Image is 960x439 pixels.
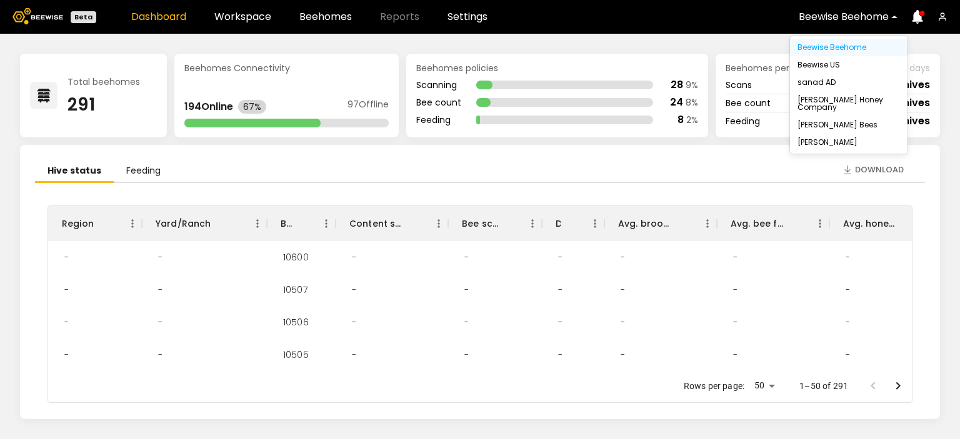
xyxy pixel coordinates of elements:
[548,241,572,274] div: -
[799,380,848,392] p: 1–50 of 291
[54,338,79,371] div: -
[448,206,542,241] div: Bee scan hives
[797,61,900,69] div: Beewise US
[723,274,747,306] div: -
[698,214,717,233] button: Menu
[454,338,479,371] div: -
[54,274,79,306] div: -
[342,338,366,371] div: -
[148,338,172,371] div: -
[273,338,319,371] div: 10505
[342,274,366,306] div: -
[238,100,266,114] div: 67%
[684,380,744,392] p: Rows per page:
[454,306,479,338] div: -
[726,117,760,126] div: Feeding
[498,215,516,232] button: Sort
[342,306,366,338] div: -
[211,215,229,232] button: Sort
[248,214,267,233] button: Menu
[677,115,684,125] div: 8
[54,241,79,274] div: -
[416,98,461,107] div: Bee count
[62,206,94,241] div: Region
[94,215,111,232] button: Sort
[349,206,404,241] div: Content scan hives
[611,338,635,371] div: -
[855,164,904,176] span: Download
[548,306,572,338] div: -
[797,121,900,129] div: [PERSON_NAME] Bees
[48,206,142,241] div: Region
[886,373,911,398] button: Go to next page
[836,241,860,274] div: -
[717,206,829,241] div: Avg. bee frames
[123,214,142,233] button: Menu
[35,160,114,183] li: Hive status
[686,98,698,107] div: 8 %
[611,306,635,338] div: -
[726,99,771,107] div: Bee count
[726,81,752,89] div: Scans
[561,215,578,232] button: Sort
[429,214,448,233] button: Menu
[686,116,698,124] div: 2 %
[317,214,336,233] button: Menu
[273,274,317,306] div: 10507
[898,215,916,232] button: Sort
[462,206,498,241] div: Bee scan hives
[604,206,717,241] div: Avg. brood frames
[797,44,900,51] div: Beewise Beehome
[797,96,900,111] div: [PERSON_NAME] Honey Company
[786,215,803,232] button: Sort
[156,206,211,241] div: Yard/Ranch
[416,81,461,89] div: Scanning
[731,206,786,241] div: Avg. bee frames
[723,241,747,274] div: -
[726,64,834,72] span: Beehomes performance
[548,338,572,371] div: -
[670,97,683,107] div: 24
[586,214,604,233] button: Menu
[618,206,673,241] div: Avg. brood frames
[611,274,635,306] div: -
[54,306,79,338] div: -
[267,206,336,241] div: BH ID
[380,12,419,22] span: Reports
[887,116,930,126] div: 80 hives
[836,160,910,180] button: Download
[454,274,479,306] div: -
[148,241,172,274] div: -
[416,116,461,124] div: Feeding
[829,206,942,241] div: Avg. honey frames
[548,274,572,306] div: -
[404,215,422,232] button: Sort
[447,12,487,22] a: Settings
[454,241,479,274] div: -
[749,377,779,395] div: 50
[611,241,635,274] div: -
[142,206,267,241] div: Yard/Ranch
[273,241,319,274] div: 10600
[556,206,561,241] div: Dead hives
[184,64,389,72] div: Beehomes Connectivity
[336,206,448,241] div: Content scan hives
[292,215,309,232] button: Sort
[836,274,860,306] div: -
[843,206,898,241] div: Avg. honey frames
[273,306,319,338] div: 10506
[148,274,172,306] div: -
[797,139,900,146] div: [PERSON_NAME]
[723,338,747,371] div: -
[114,160,173,183] li: Feeding
[184,102,233,112] div: 194 Online
[214,12,271,22] a: Workspace
[836,306,860,338] div: -
[723,306,747,338] div: -
[416,64,698,72] div: Beehomes policies
[131,12,186,22] a: Dashboard
[12,8,63,24] img: Beewise logo
[281,206,292,241] div: BH ID
[67,77,140,86] div: Total beehomes
[673,215,691,232] button: Sort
